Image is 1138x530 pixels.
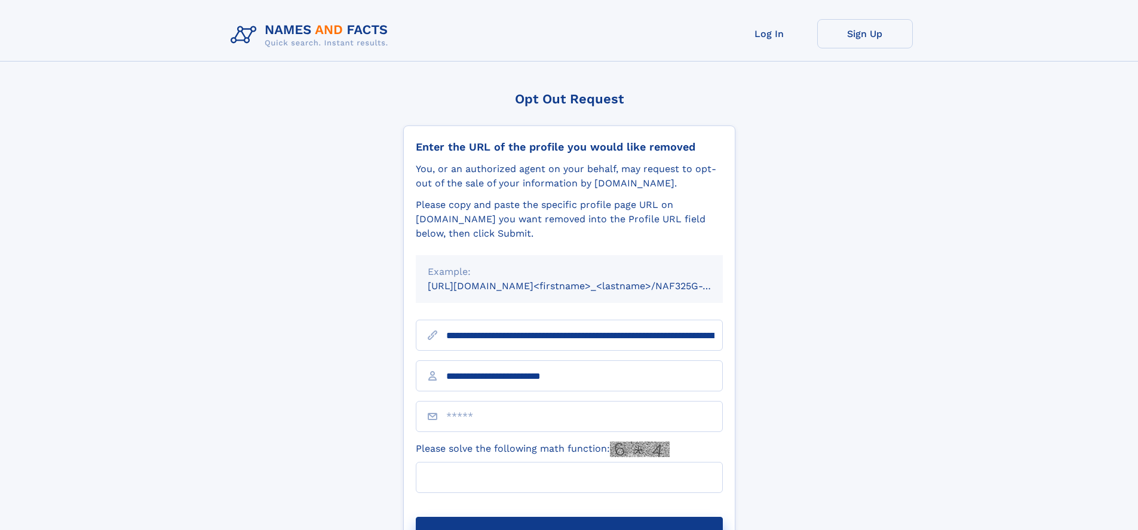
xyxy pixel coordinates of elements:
[428,265,711,279] div: Example:
[416,442,670,457] label: Please solve the following math function:
[416,140,723,154] div: Enter the URL of the profile you would like removed
[416,162,723,191] div: You, or an authorized agent on your behalf, may request to opt-out of the sale of your informatio...
[722,19,817,48] a: Log In
[416,198,723,241] div: Please copy and paste the specific profile page URL on [DOMAIN_NAME] you want removed into the Pr...
[817,19,913,48] a: Sign Up
[403,91,735,106] div: Opt Out Request
[226,19,398,51] img: Logo Names and Facts
[428,280,746,292] small: [URL][DOMAIN_NAME]<firstname>_<lastname>/NAF325G-xxxxxxxx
